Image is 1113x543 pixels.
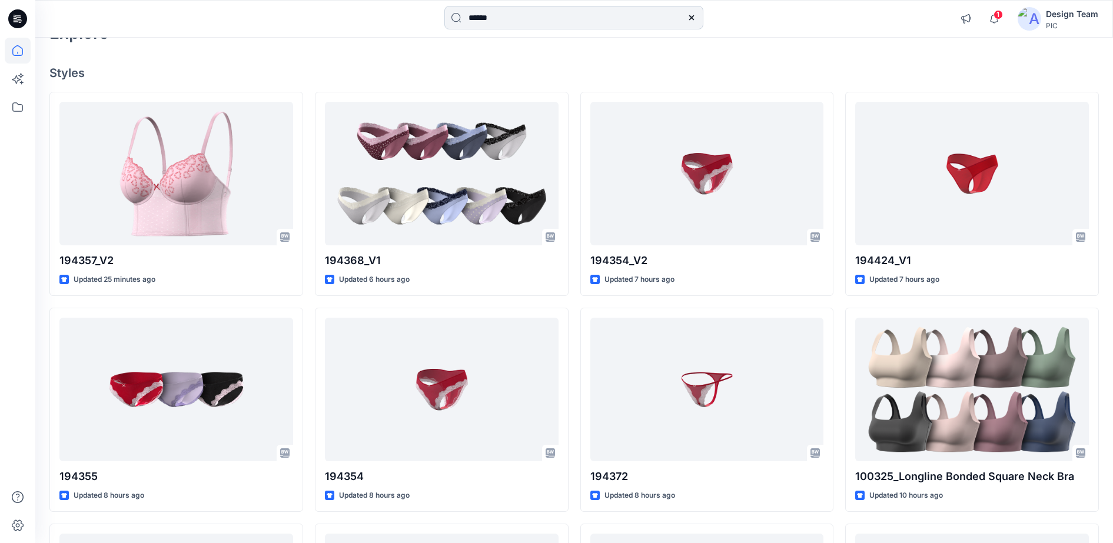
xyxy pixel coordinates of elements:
p: Updated 25 minutes ago [74,274,155,286]
img: avatar [1018,7,1041,31]
p: 194368_V1 [325,252,559,269]
a: 194424_V1 [855,102,1089,246]
p: 194354 [325,468,559,485]
a: 100325_Longline Bonded Square Neck Bra [855,318,1089,462]
a: 194354_V2 [590,102,824,246]
a: 194357_V2 [59,102,293,246]
p: 194357_V2 [59,252,293,269]
p: Updated 8 hours ago [604,489,675,502]
p: Updated 7 hours ago [604,274,675,286]
p: Updated 8 hours ago [339,489,410,502]
p: Updated 6 hours ago [339,274,410,286]
p: Updated 7 hours ago [869,274,939,286]
p: 100325_Longline Bonded Square Neck Bra [855,468,1089,485]
p: Updated 8 hours ago [74,489,144,502]
p: 194355 [59,468,293,485]
a: 194354 [325,318,559,462]
span: 1 [994,10,1003,19]
a: 194368_V1 [325,102,559,246]
p: 194354_V2 [590,252,824,269]
a: 194372 [590,318,824,462]
a: 194355 [59,318,293,462]
p: Updated 10 hours ago [869,489,943,502]
div: Design Team [1046,7,1098,21]
p: 194372 [590,468,824,485]
p: 194424_V1 [855,252,1089,269]
h2: Explore [49,24,109,42]
h4: Styles [49,66,1099,80]
div: PIC [1046,21,1098,30]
